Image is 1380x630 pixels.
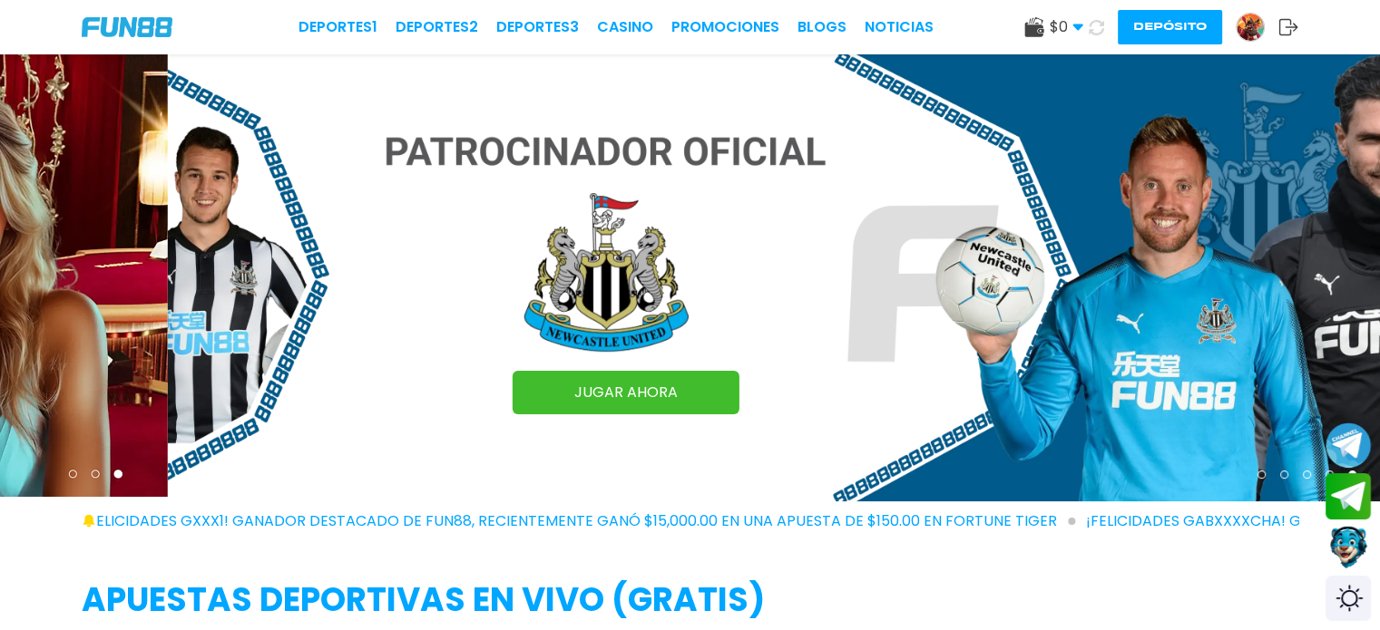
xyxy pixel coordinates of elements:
[1326,524,1371,571] button: Contact customer service
[82,17,172,37] img: Company Logo
[1326,473,1371,520] button: Join telegram
[798,16,847,38] a: BLOGS
[597,16,653,38] a: CASINO
[513,371,739,414] a: JUGAR AHORA
[1326,576,1371,621] div: Switch theme
[82,576,1298,625] h2: APUESTAS DEPORTIVAS EN VIVO (gratis)
[83,510,1075,532] span: ¡FELICIDADES gxxx1! GANADOR DESTACADO DE FUN88, RECIENTEMENTE GANÓ $15,000.00 EN UNA APUESTA DE $...
[671,16,779,38] a: Promociones
[1326,422,1371,469] button: Join telegram channel
[1237,14,1264,41] img: Avatar
[865,16,934,38] a: NOTICIAS
[496,16,579,38] a: Deportes3
[1050,16,1083,38] span: $ 0
[1236,13,1278,42] a: Avatar
[396,16,478,38] a: Deportes2
[1118,10,1222,44] button: Depósito
[299,16,377,38] a: Deportes1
